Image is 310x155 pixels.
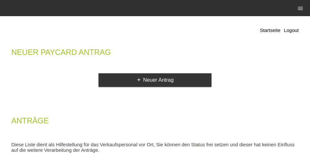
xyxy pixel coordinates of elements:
[136,77,141,82] i: add
[11,118,299,127] h2: Anträge
[98,73,212,87] a: addNeuer Antrag
[260,27,280,33] a: Startseite
[297,5,304,12] i: menu
[284,27,299,33] a: Logout
[11,49,299,59] h2: Neuer Paycard Antrag
[294,6,307,10] a: menu
[11,142,299,153] p: Diese Liste dient als Hilfestellung für das Verkaufspersonal vor Ort, Sie können den Status frei ...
